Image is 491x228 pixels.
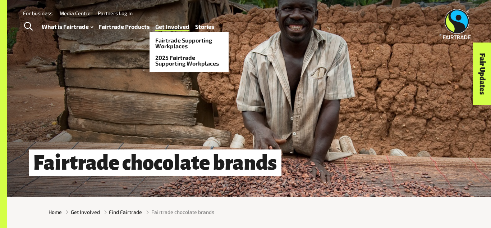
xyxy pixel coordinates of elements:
a: Home [49,208,62,216]
a: Fairtrade Supporting Workplaces [150,35,229,52]
a: Stories [195,22,214,32]
a: 2025 Fairtrade Supporting Workplaces [150,52,229,69]
a: Find Fairtrade [109,208,142,216]
h1: Fairtrade chocolate brands [29,149,281,176]
a: Fairtrade Products [98,22,150,32]
a: What is Fairtrade [42,22,93,32]
a: Media Centre [60,10,91,16]
img: Fairtrade Australia New Zealand logo [443,9,471,39]
a: Get Involved [71,208,100,216]
a: Get Involved [155,22,189,32]
span: Fairtrade chocolate brands [151,208,214,216]
a: Partners Log In [98,10,133,16]
a: For business [23,10,52,16]
a: Toggle Search [19,18,37,36]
